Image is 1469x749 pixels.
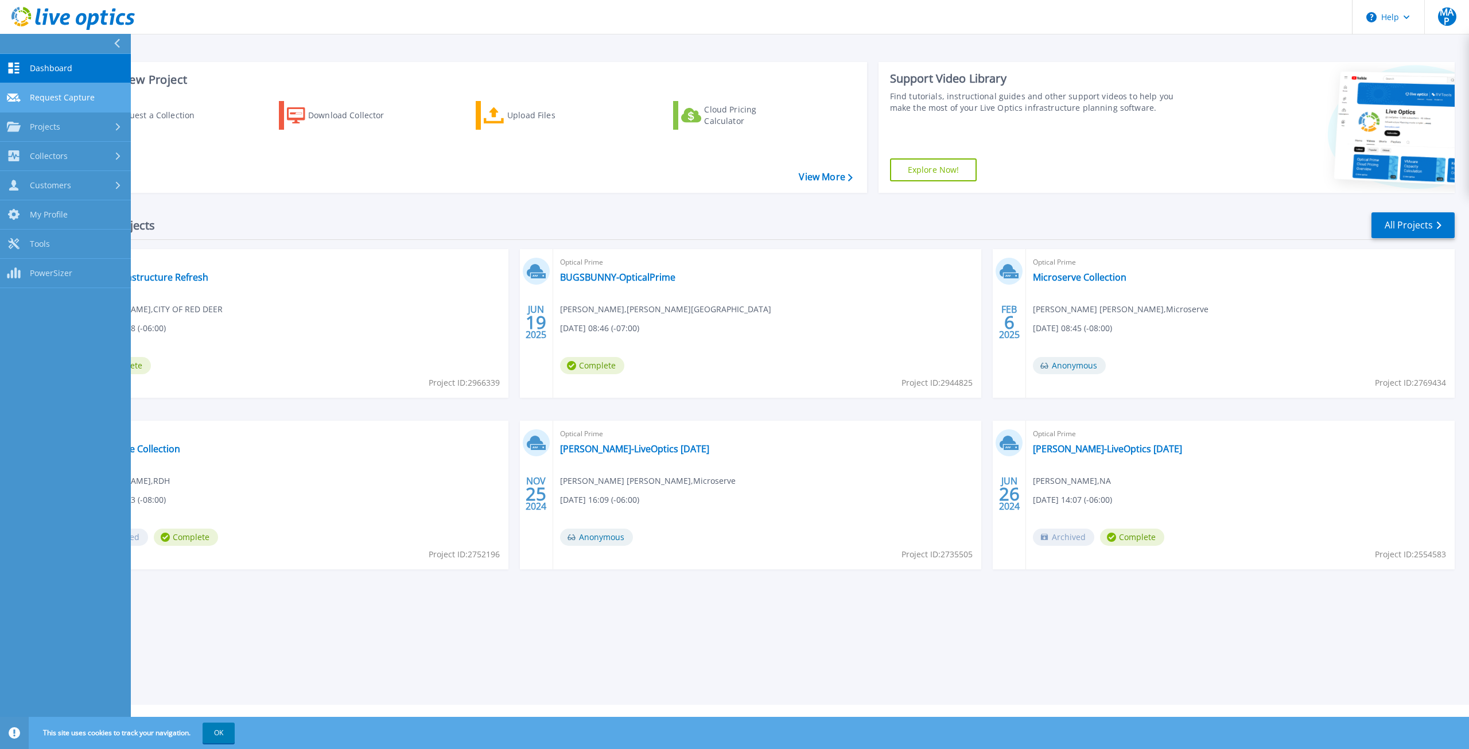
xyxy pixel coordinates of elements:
[901,548,973,561] span: Project ID: 2735505
[30,268,72,278] span: PowerSizer
[1004,317,1015,327] span: 6
[560,475,736,487] span: [PERSON_NAME] [PERSON_NAME] , Microserve
[890,71,1188,86] div: Support Video Library
[560,303,771,316] span: [PERSON_NAME] , [PERSON_NAME][GEOGRAPHIC_DATA]
[1033,529,1094,546] span: Archived
[1438,7,1456,26] span: MAP
[560,322,639,335] span: [DATE] 08:46 (-07:00)
[87,256,502,269] span: Optical Prime
[429,377,500,389] span: Project ID: 2966339
[560,271,675,283] a: BUGSBUNNY-OpticalPrime
[1033,443,1182,455] a: [PERSON_NAME]-LiveOptics [DATE]
[87,303,223,316] span: [PERSON_NAME] , CITY OF RED DEER
[30,209,68,220] span: My Profile
[901,377,973,389] span: Project ID: 2944825
[279,101,407,130] a: Download Collector
[30,151,68,161] span: Collectors
[30,122,60,132] span: Projects
[476,101,604,130] a: Upload Files
[560,256,975,269] span: Optical Prime
[799,172,852,183] a: View More
[525,301,547,343] div: JUN 2025
[560,443,709,455] a: [PERSON_NAME]-LiveOptics [DATE]
[30,63,72,73] span: Dashboard
[1033,256,1448,269] span: Optical Prime
[890,91,1188,114] div: Find tutorials, instructional guides and other support videos to help you make the most of your L...
[81,73,852,86] h3: Start a New Project
[81,101,209,130] a: Request a Collection
[87,428,502,440] span: Optical Prime
[560,494,639,506] span: [DATE] 16:09 (-06:00)
[560,357,624,374] span: Complete
[507,104,599,127] div: Upload Files
[1033,271,1126,283] a: Microserve Collection
[87,443,180,455] a: Microserve Collection
[1033,322,1112,335] span: [DATE] 08:45 (-08:00)
[30,239,50,249] span: Tools
[32,723,235,743] span: This site uses cookies to track your navigation.
[429,548,500,561] span: Project ID: 2752196
[998,301,1020,343] div: FEB 2025
[1371,212,1455,238] a: All Projects
[30,92,95,103] span: Request Capture
[1375,548,1446,561] span: Project ID: 2554583
[203,723,235,743] button: OK
[526,317,546,327] span: 19
[1033,357,1106,374] span: Anonymous
[704,104,796,127] div: Cloud Pricing Calculator
[1375,377,1446,389] span: Project ID: 2769434
[30,180,71,191] span: Customers
[1033,494,1112,506] span: [DATE] 14:07 (-06:00)
[999,489,1020,499] span: 26
[1033,303,1208,316] span: [PERSON_NAME] [PERSON_NAME] , Microserve
[1100,529,1164,546] span: Complete
[526,489,546,499] span: 25
[87,271,208,283] a: RDES Infrastructure Refresh
[890,158,977,181] a: Explore Now!
[1033,428,1448,440] span: Optical Prime
[998,473,1020,515] div: JUN 2024
[560,428,975,440] span: Optical Prime
[525,473,547,515] div: NOV 2024
[114,104,206,127] div: Request a Collection
[154,529,218,546] span: Complete
[308,104,400,127] div: Download Collector
[560,529,633,546] span: Anonymous
[673,101,801,130] a: Cloud Pricing Calculator
[1033,475,1111,487] span: [PERSON_NAME] , NA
